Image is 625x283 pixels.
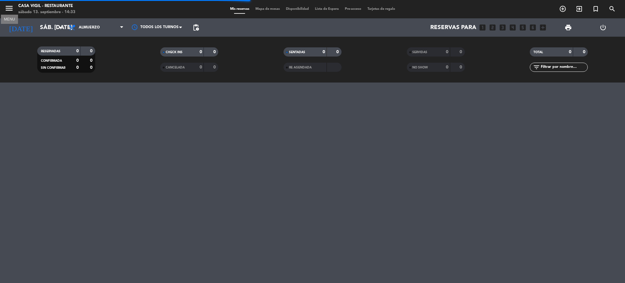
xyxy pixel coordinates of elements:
i: looks_4 [509,24,517,31]
span: Disponibilidad [283,7,312,11]
span: Mis reservas [227,7,252,11]
strong: 0 [90,49,94,53]
strong: 0 [90,65,94,70]
span: CHECK INS [166,51,182,54]
div: sábado 13. septiembre - 14:33 [18,9,75,15]
span: Pre-acceso [342,7,364,11]
div: MENU [1,16,18,22]
span: SERVIDAS [412,51,427,54]
span: SENTADAS [289,51,305,54]
i: looks_3 [499,24,507,31]
i: looks_two [489,24,497,31]
span: SIN CONFIRMAR [41,66,65,69]
span: Lista de Espera [312,7,342,11]
strong: 0 [200,65,202,69]
strong: 0 [213,65,217,69]
span: print [565,24,572,31]
strong: 0 [76,58,79,63]
span: pending_actions [192,24,200,31]
i: turned_in_not [592,5,599,13]
span: Reservas para [430,24,476,31]
input: Filtrar por nombre... [540,64,587,71]
strong: 0 [213,50,217,54]
strong: 0 [446,65,448,69]
i: search [609,5,616,13]
strong: 0 [569,50,571,54]
i: looks_6 [529,24,537,31]
i: filter_list [533,64,540,71]
span: CONFIRMADA [41,59,62,62]
span: Tarjetas de regalo [364,7,398,11]
strong: 0 [323,50,325,54]
span: RESERVADAS [41,50,60,53]
span: CANCELADA [166,66,185,69]
strong: 0 [583,50,587,54]
span: TOTAL [533,51,543,54]
i: [DATE] [5,21,37,34]
div: Casa Vigil - Restaurante [18,3,75,9]
span: Almuerzo [79,25,100,30]
span: NO SHOW [412,66,428,69]
i: looks_5 [519,24,527,31]
strong: 0 [90,58,94,63]
strong: 0 [76,65,79,70]
i: add_box [539,24,547,31]
i: menu [5,4,14,13]
span: Mapa de mesas [252,7,283,11]
strong: 0 [76,49,79,53]
span: RE AGENDADA [289,66,312,69]
button: menu [5,4,14,15]
i: add_circle_outline [559,5,566,13]
div: LOG OUT [586,18,620,37]
strong: 0 [460,50,463,54]
strong: 0 [460,65,463,69]
strong: 0 [336,50,340,54]
strong: 0 [446,50,448,54]
i: arrow_drop_down [57,24,64,31]
i: looks_one [479,24,486,31]
i: exit_to_app [576,5,583,13]
i: power_settings_new [599,24,607,31]
strong: 0 [200,50,202,54]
